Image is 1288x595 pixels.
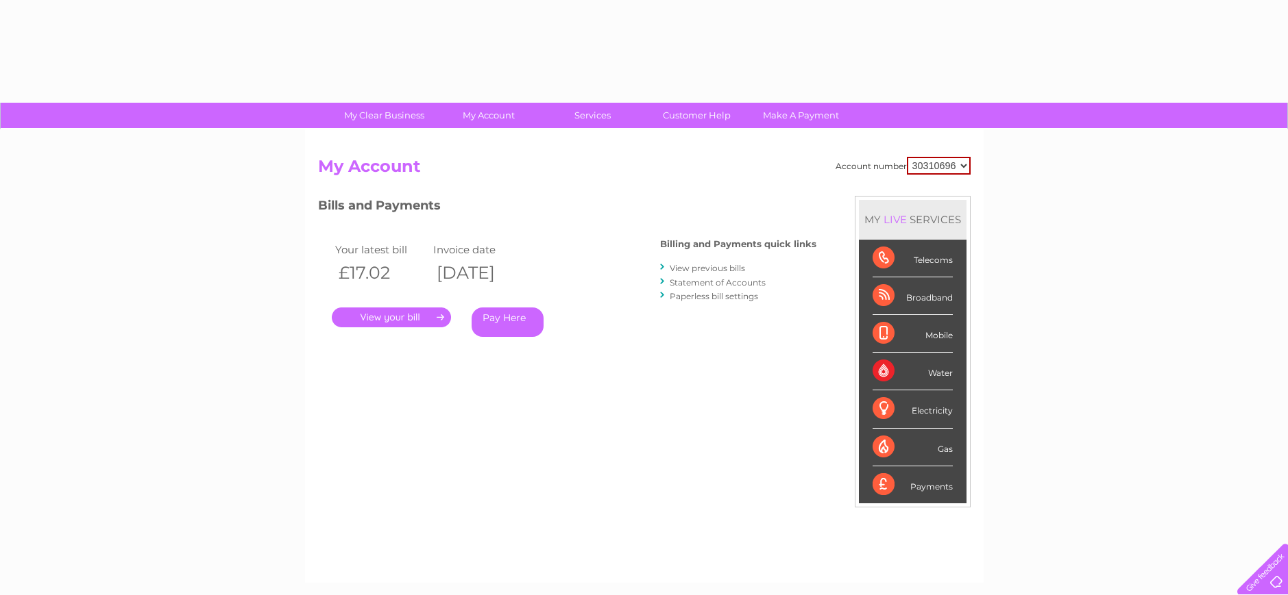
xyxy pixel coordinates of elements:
h2: My Account [318,157,971,183]
div: Account number [836,157,971,175]
a: Paperless bill settings [670,291,758,301]
h3: Bills and Payments [318,196,816,220]
a: . [332,307,451,327]
div: Water [873,353,953,390]
div: LIVE [881,213,910,226]
h4: Billing and Payments quick links [660,239,816,249]
a: Pay Here [472,307,544,337]
div: Gas [873,429,953,466]
a: Customer Help [640,103,753,128]
a: My Clear Business [328,103,441,128]
a: View previous bills [670,263,745,273]
a: Statement of Accounts [670,277,766,288]
div: Mobile [873,315,953,353]
div: MY SERVICES [859,200,967,239]
td: Invoice date [430,240,528,259]
td: Your latest bill [332,240,430,259]
th: [DATE] [430,259,528,287]
div: Telecoms [873,240,953,277]
a: Make A Payment [744,103,858,128]
div: Broadband [873,277,953,315]
div: Electricity [873,390,953,428]
a: Services [536,103,649,128]
th: £17.02 [332,259,430,287]
a: My Account [432,103,545,128]
div: Payments [873,466,953,503]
